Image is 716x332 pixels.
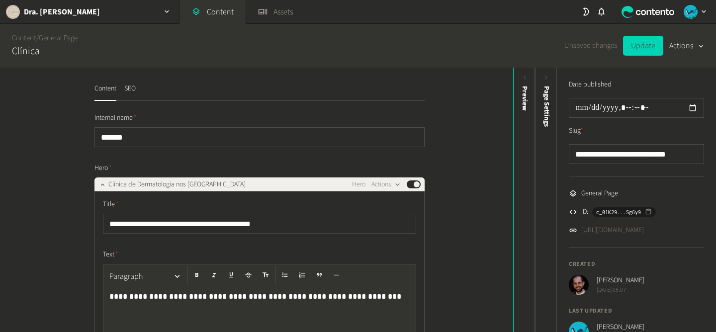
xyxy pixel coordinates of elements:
button: Paragraph [105,266,185,286]
span: Text [103,249,118,260]
span: Page Settings [541,86,552,127]
span: [DATE] 05:07 [597,286,644,295]
div: Preview [520,86,530,111]
span: Unsaved changes [564,40,617,52]
label: Slug [569,126,583,136]
span: Hero [94,163,112,173]
span: / [36,33,39,43]
span: General Page [581,188,618,199]
span: Clínica de Dermatologia nos Jardins - São Paulo [108,179,246,190]
h2: Dra. [PERSON_NAME] [24,6,100,18]
span: ID: [581,207,588,217]
img: Andre Teves [569,275,589,295]
span: c_01K29...Sg6y9 [596,208,641,217]
button: c_01K29...Sg6y9 [592,207,656,217]
span: Internal name [94,113,137,123]
h2: Clínica [12,44,40,59]
label: Date published [569,80,612,90]
a: Content [12,33,36,43]
button: Actions [669,36,704,56]
h4: Last updated [569,307,704,316]
button: Update [623,36,663,56]
h4: Created [569,260,704,269]
span: [PERSON_NAME] [597,275,644,286]
button: Actions [371,178,401,190]
img: Dra. Caroline Cha [6,5,20,19]
a: General Page [39,33,78,43]
button: SEO [124,83,136,101]
a: [URL][DOMAIN_NAME] [581,225,644,236]
img: andréia c. [684,5,698,19]
span: Hero [352,179,365,190]
button: Content [94,83,116,101]
span: Title [103,199,119,210]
